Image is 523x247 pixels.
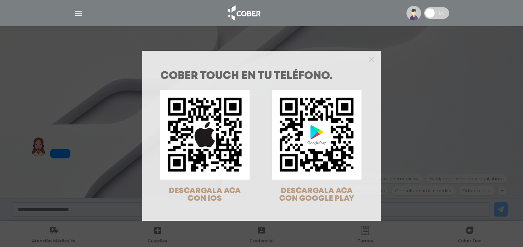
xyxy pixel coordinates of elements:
button: Close [369,55,375,62]
span: DESCARGALA ACA CON GOOGLE PLAY [279,187,354,202]
span: DESCARGALA ACA CON IOS [169,187,241,202]
img: qr-code [160,90,250,180]
img: qr-code [272,90,361,180]
h1: COBER TOUCH en tu teléfono. [160,71,363,82]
